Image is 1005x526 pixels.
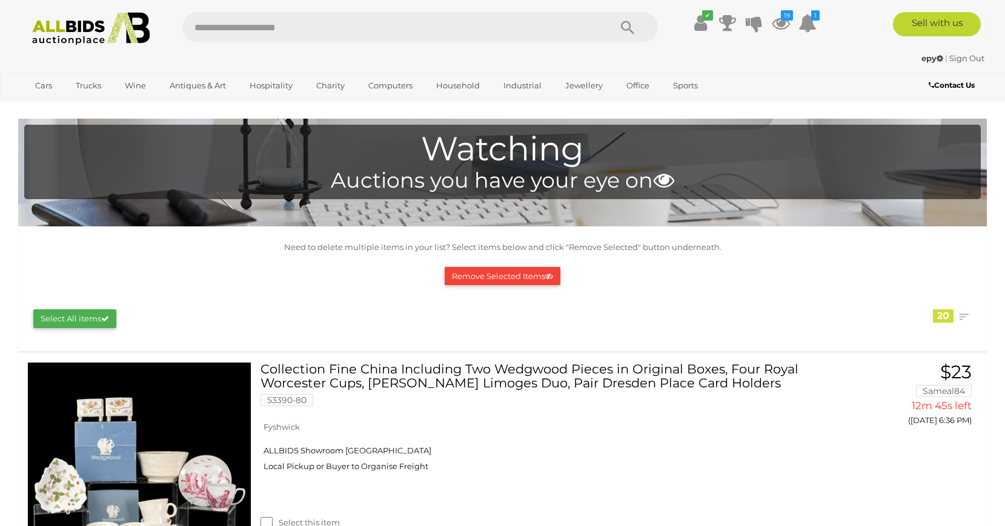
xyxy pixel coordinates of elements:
[445,267,560,286] button: Remove Selected Items
[945,53,947,63] span: |
[835,362,975,432] a: $23 Sameal84 12m 45s left ([DATE] 6:36 PM)
[308,76,353,96] a: Charity
[24,240,981,254] p: Need to delete multiple items in your list? Select items below and click "Remove Selected" button...
[68,76,109,96] a: Trucks
[619,76,657,96] a: Office
[162,76,234,96] a: Antiques & Art
[772,12,790,34] a: 19
[27,76,60,96] a: Cars
[940,361,972,383] span: $23
[702,10,713,21] i: ✔
[798,12,817,34] a: 1
[260,459,817,473] div: Local Pickup or Buyer to Organise Freight
[921,53,943,63] strong: epy
[597,12,658,42] button: Search
[781,10,793,21] i: 19
[30,169,975,192] h4: Auctions you have your eye on
[25,12,157,45] img: Allbids.com.au
[811,10,820,21] i: 1
[117,76,154,96] a: Wine
[270,362,817,415] a: Collection Fine China Including Two Wedgwood Pieces in Original Boxes, Four Royal Worcester Cups,...
[496,76,549,96] a: Industrial
[949,53,984,63] a: Sign Out
[242,76,300,96] a: Hospitality
[557,76,611,96] a: Jewellery
[921,53,945,63] a: epy
[360,76,420,96] a: Computers
[33,309,116,328] button: Select All items
[30,131,975,168] h1: Watching
[428,76,488,96] a: Household
[929,79,978,92] a: Contact Us
[893,12,981,36] a: Sell with us
[933,309,954,323] div: 20
[929,81,975,90] b: Contact Us
[665,76,706,96] a: Sports
[692,12,710,34] a: ✔
[27,96,129,116] a: [GEOGRAPHIC_DATA]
